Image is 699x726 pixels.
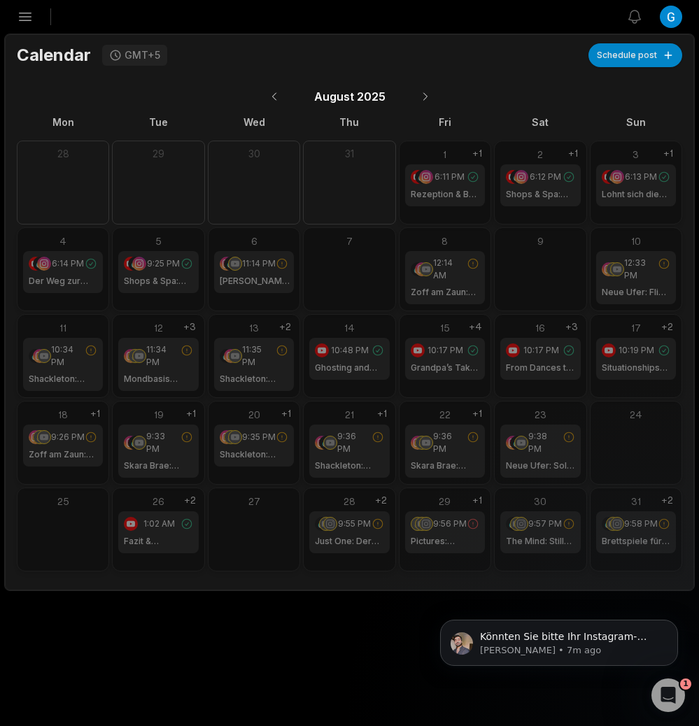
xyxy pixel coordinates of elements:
[433,257,467,282] span: 12:14 AM
[624,257,659,282] span: 12:33 PM
[506,535,574,548] h1: The Mind: Stille Spannung
[309,320,389,335] div: 14
[23,320,103,335] div: 11
[214,320,294,335] div: 13
[23,147,103,161] div: 28
[23,234,103,248] div: 4
[596,494,676,508] div: 31
[303,115,395,129] div: Thu
[411,188,479,201] h1: Rezeption & Bar: Erster Eindruck
[214,147,294,161] div: 30
[208,115,300,129] div: Wed
[506,188,574,201] h1: Shops & Spa: Mehr als nur Übernachten
[242,343,276,369] span: 11:35 PM
[124,535,192,548] h1: Fazit & Community-Aufruf
[242,431,276,443] span: 9:35 PM
[528,518,562,530] span: 9:57 PM
[435,171,465,183] span: 6:11 PM
[596,147,676,162] div: 3
[309,407,389,422] div: 21
[506,460,574,472] h1: Neue Ufer: Solo & Interaktion
[118,494,198,508] div: 26
[17,45,91,66] h1: Calendar
[29,373,97,385] h1: Shackleton: Karten & Konzerne
[588,43,682,67] button: Schedule post
[411,286,479,299] h1: Zoff am Zaun: Gemein & taktisch
[112,115,204,129] div: Tue
[51,431,85,443] span: 9:26 PM
[124,460,192,472] h1: Skara Brae: Worker-Placement light
[118,320,198,335] div: 12
[309,494,389,508] div: 28
[315,535,383,548] h1: Just One: Der Partykracher
[651,678,685,712] iframe: Intercom live chat
[500,234,580,248] div: 9
[680,678,691,690] span: 1
[143,518,175,530] span: 1:02 AM
[337,430,372,455] span: 9:36 PM
[214,407,294,422] div: 20
[214,494,294,508] div: 27
[146,430,181,455] span: 9:33 PM
[419,590,699,688] iframe: Intercom notifications message
[500,407,580,422] div: 23
[220,373,290,385] h1: Shackleton: Konzernaktionen & Boni
[147,257,180,270] span: 9:25 PM
[433,430,467,455] span: 9:36 PM
[52,257,84,270] span: 6:14 PM
[494,115,586,129] div: Sat
[17,115,109,129] div: Mon
[118,407,198,422] div: 19
[51,343,86,369] span: 10:34 PM
[405,147,485,162] div: 1
[590,115,682,129] div: Sun
[596,234,676,248] div: 10
[428,344,463,357] span: 10:17 PM
[29,275,97,287] h1: Der Weg zur Lagune: Schweiß und Spaß
[602,535,670,548] h1: Brettspiele für Skeptiker
[220,448,288,461] h1: Shackleton: Gebäude & Baukosten
[405,234,485,248] div: 8
[602,362,670,374] h1: Situationships and Dating Confusion
[602,188,697,201] h1: Lohnt sich die [GEOGRAPHIC_DATA]?
[624,518,658,530] span: 9:58 PM
[528,430,563,455] span: 9:38 PM
[118,234,198,248] div: 5
[523,344,559,357] span: 10:17 PM
[433,518,467,530] span: 9:56 PM
[500,494,580,508] div: 30
[315,460,383,472] h1: Shackleton: Fazit & Empfehlung
[146,343,181,369] span: 11:34 PM
[411,362,479,374] h1: Grandpa’s Take on Modern Dating Apps
[124,373,196,385] h1: Mondbasis [PERSON_NAME]: Einstieg
[242,257,276,270] span: 11:14 PM
[309,234,389,248] div: 7
[29,448,97,461] h1: Zoff am Zaun: Fazit & Überraschung
[214,234,294,248] div: 6
[596,407,676,422] div: 24
[23,494,103,508] div: 25
[309,147,389,161] div: 31
[124,275,192,287] h1: Shops & Spa: Mehr als nur Übernachten
[500,320,580,335] div: 16
[338,518,371,530] span: 9:55 PM
[118,147,198,161] div: 29
[619,344,654,357] span: 10:19 PM
[405,320,485,335] div: 15
[530,171,561,183] span: 6:12 PM
[596,320,676,335] div: 17
[405,407,485,422] div: 22
[331,344,369,357] span: 10:48 PM
[405,494,485,508] div: 29
[23,407,103,422] div: 18
[125,49,160,62] div: GMT+5
[411,460,479,472] h1: Skara Brae: Ressourcen & Müll-Management
[411,535,479,548] h1: Pictures: Kreativität am Tisch
[625,171,657,183] span: 6:13 PM
[602,286,670,299] h1: Neue Ufer: Flip-and-Write erklärt
[220,275,292,287] h1: [PERSON_NAME]: Shuttle-Phase erklärt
